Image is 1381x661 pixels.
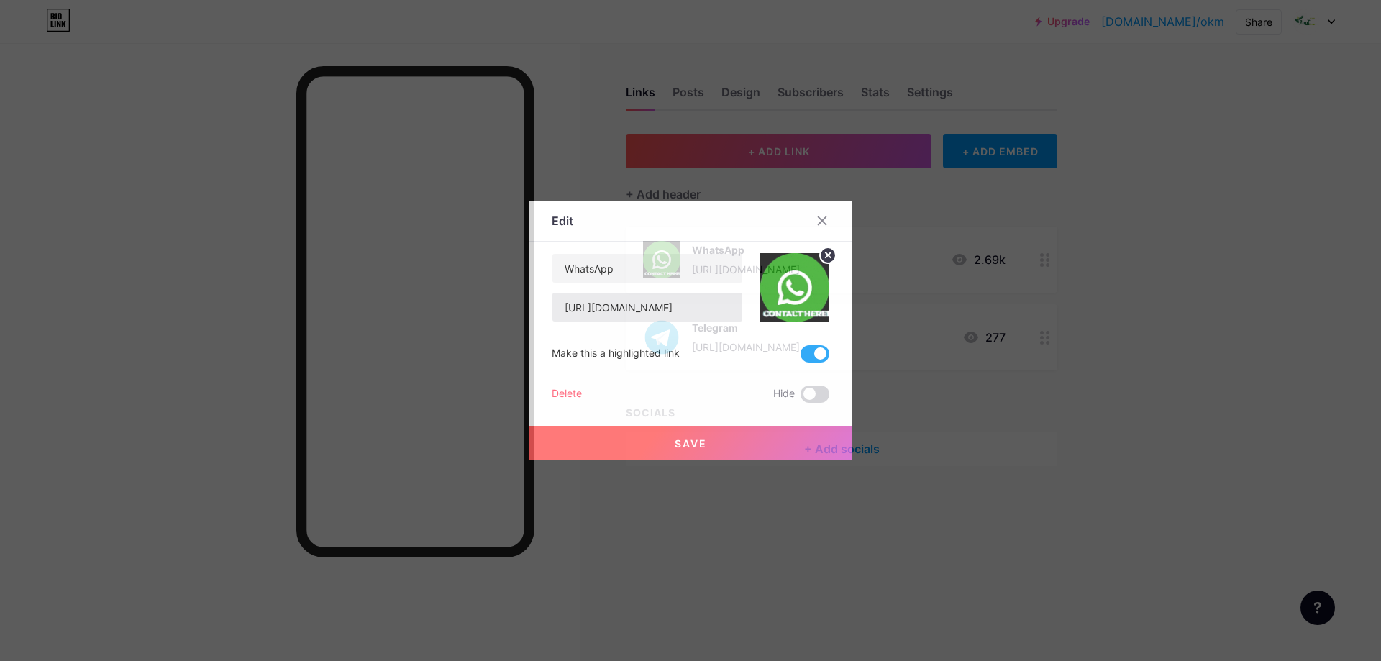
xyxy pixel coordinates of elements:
[675,437,707,450] span: Save
[552,293,742,322] input: URL
[552,254,742,283] input: Title
[760,253,829,322] img: link_thumbnail
[552,386,582,403] div: Delete
[552,345,680,363] div: Make this a highlighted link
[529,426,852,460] button: Save
[773,386,795,403] span: Hide
[552,212,573,229] div: Edit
